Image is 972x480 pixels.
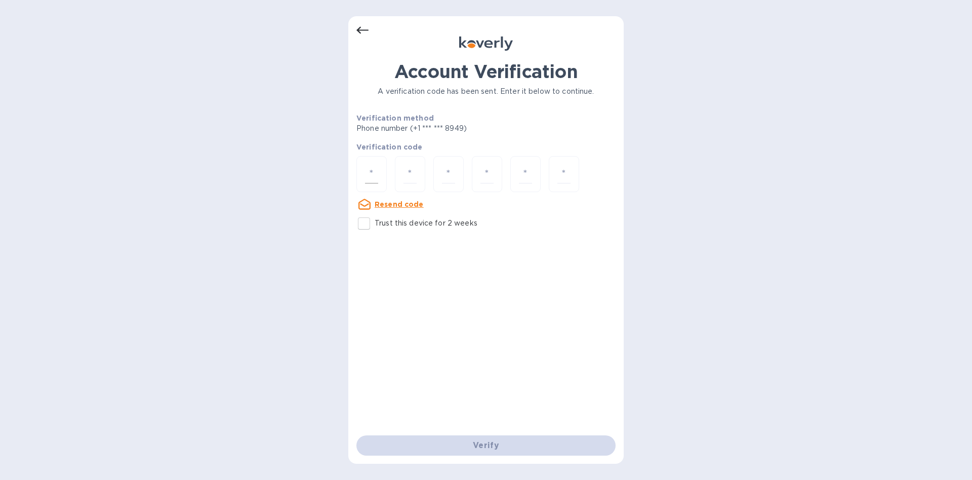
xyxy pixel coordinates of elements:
h1: Account Verification [356,61,616,82]
p: Verification code [356,142,616,152]
u: Resend code [375,200,424,208]
p: Phone number (+1 *** *** 8949) [356,123,544,134]
b: Verification method [356,114,434,122]
p: Trust this device for 2 weeks [375,218,477,229]
p: A verification code has been sent. Enter it below to continue. [356,86,616,97]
